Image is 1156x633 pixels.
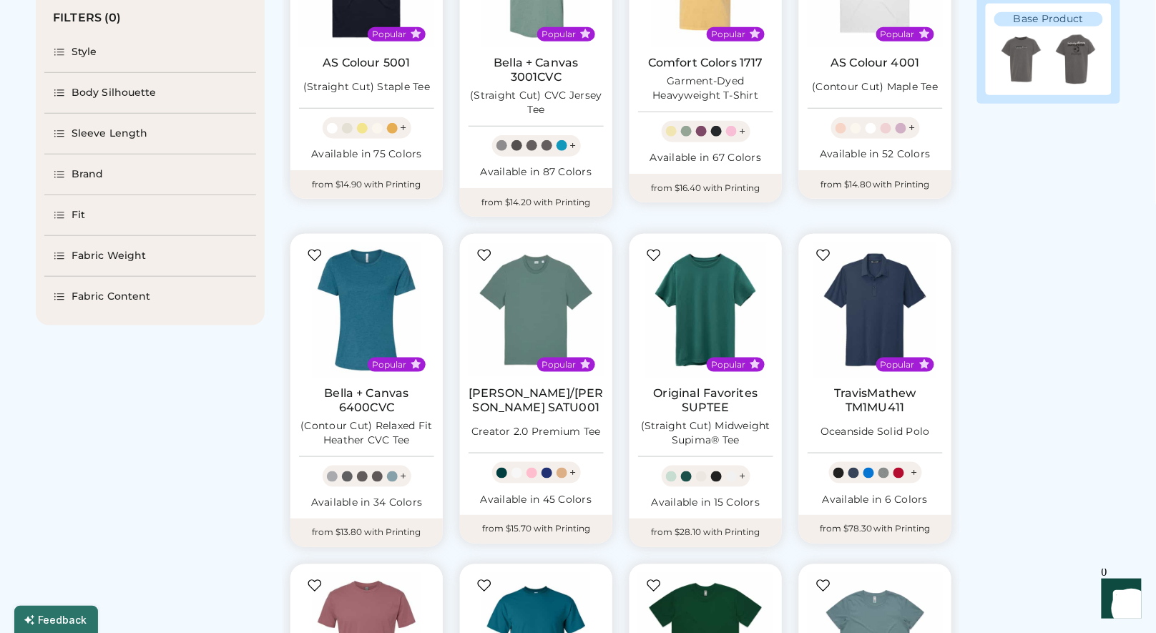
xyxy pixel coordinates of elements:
[580,29,591,39] button: Popular Style
[299,386,434,415] a: Bella + Canvas 6400CVC
[411,29,421,39] button: Popular Style
[303,80,430,94] div: (Straight Cut) Staple Tee
[808,242,943,378] img: TravisMathew TM1MU411 Oceanside Solid Polo
[570,465,577,481] div: +
[299,496,434,510] div: Available in 34 Colors
[638,496,773,510] div: Available in 15 Colors
[813,80,939,94] div: (Contour Cut) Maple Tee
[808,386,943,415] a: TravisMathew TM1MU411
[469,89,604,117] div: (Straight Cut) CVC Jersey Tee
[630,519,782,547] div: from $28.10 with Printing
[469,493,604,507] div: Available in 45 Colors
[919,29,930,39] button: Popular Style
[994,12,1103,26] div: Base Product
[1088,569,1150,630] iframe: Front Chat
[469,56,604,84] a: Bella + Canvas 3001CVC
[638,386,773,415] a: Original Favorites SUPTEE
[323,56,410,70] a: AS Colour 5001
[831,56,919,70] a: AS Colour 4001
[72,167,104,182] div: Brand
[881,29,915,40] div: Popular
[740,468,746,484] div: +
[1049,32,1103,87] img: Main Image Back Design
[290,519,443,547] div: from $13.80 with Printing
[469,386,604,415] a: [PERSON_NAME]/[PERSON_NAME] SATU001
[638,419,773,448] div: (Straight Cut) Midweight Supima® Tee
[580,359,591,370] button: Popular Style
[711,29,745,40] div: Popular
[638,151,773,165] div: Available in 67 Colors
[740,124,746,139] div: +
[372,29,406,40] div: Popular
[638,242,773,378] img: Original Favorites SUPTEE (Straight Cut) Midweight Supima® Tee
[799,170,951,199] div: from $14.80 with Printing
[638,74,773,103] div: Garment-Dyed Heavyweight T-Shirt
[299,242,434,378] img: BELLA + CANVAS 6400CVC (Contour Cut) Relaxed Fit Heather CVC Tee
[460,515,612,544] div: from $15.70 with Printing
[372,359,406,371] div: Popular
[881,359,915,371] div: Popular
[53,9,122,26] div: FILTERS (0)
[299,419,434,448] div: (Contour Cut) Relaxed Fit Heather CVC Tee
[648,56,763,70] a: Comfort Colors 1717
[469,165,604,180] div: Available in 87 Colors
[570,138,577,154] div: +
[821,425,930,439] div: Oceanside Solid Polo
[72,208,85,222] div: Fit
[72,290,150,304] div: Fabric Content
[919,359,930,370] button: Popular Style
[994,32,1049,87] img: Main Image Front Design
[401,468,407,484] div: +
[471,425,601,439] div: Creator 2.0 Premium Tee
[799,515,951,544] div: from $78.30 with Printing
[630,174,782,202] div: from $16.40 with Printing
[290,170,443,199] div: from $14.90 with Printing
[72,249,146,263] div: Fabric Weight
[299,147,434,162] div: Available in 75 Colors
[460,188,612,217] div: from $14.20 with Printing
[542,29,576,40] div: Popular
[808,147,943,162] div: Available in 52 Colors
[72,45,97,59] div: Style
[750,29,760,39] button: Popular Style
[711,359,745,371] div: Popular
[411,359,421,370] button: Popular Style
[72,86,157,100] div: Body Silhouette
[911,465,918,481] div: +
[401,120,407,136] div: +
[72,127,147,141] div: Sleeve Length
[469,242,604,378] img: Stanley/Stella SATU001 Creator 2.0 Premium Tee
[750,359,760,370] button: Popular Style
[909,120,916,136] div: +
[542,359,576,371] div: Popular
[808,493,943,507] div: Available in 6 Colors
